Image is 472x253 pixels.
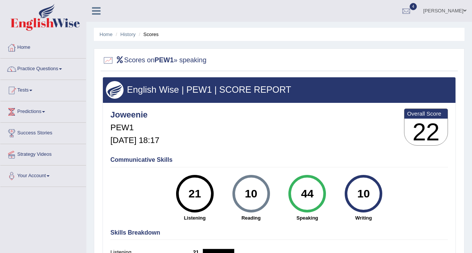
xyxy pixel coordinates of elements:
[407,110,445,117] b: Overall Score
[350,178,377,209] div: 10
[121,32,136,37] a: History
[0,101,86,120] a: Predictions
[155,56,174,64] b: PEW1
[294,178,321,209] div: 44
[110,136,159,145] h5: [DATE] 18:17
[110,110,159,119] h4: Joweenie
[0,37,86,56] a: Home
[0,123,86,142] a: Success Stories
[339,214,388,221] strong: Writing
[170,214,219,221] strong: Listening
[237,178,265,209] div: 10
[283,214,332,221] strong: Speaking
[106,81,124,99] img: wings.png
[110,229,448,236] h4: Skills Breakdown
[106,85,452,95] h3: English Wise | PEW1 | SCORE REPORT
[103,55,207,66] h2: Scores on » speaking
[181,178,208,209] div: 21
[110,123,159,132] h5: PEW1
[0,80,86,99] a: Tests
[0,144,86,163] a: Strategy Videos
[137,31,159,38] li: Scores
[100,32,113,37] a: Home
[0,59,86,77] a: Practice Questions
[227,214,276,221] strong: Reading
[404,119,448,146] h3: 22
[410,3,417,10] span: 4
[110,157,448,163] h4: Communicative Skills
[0,166,86,184] a: Your Account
